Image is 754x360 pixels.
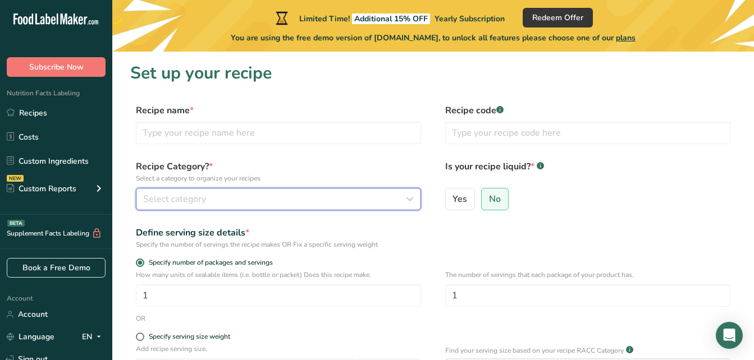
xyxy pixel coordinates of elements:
[7,327,54,347] a: Language
[29,61,84,73] span: Subscribe Now
[136,226,421,239] div: Define serving size details
[136,313,145,324] div: OR
[7,183,76,195] div: Custom Reports
[143,192,206,206] span: Select category
[273,11,505,25] div: Limited Time!
[7,220,25,227] div: BETA
[532,12,583,24] span: Redeem Offer
[136,188,421,210] button: Select category
[435,13,505,24] span: Yearly Subscription
[144,259,273,267] span: Specify number of packages and servings
[82,330,106,344] div: EN
[149,333,230,341] div: Specify serving size weight
[453,193,467,205] span: Yes
[445,160,730,183] label: Is your recipe liquid?
[523,8,593,27] button: Redeem Offer
[136,104,421,117] label: Recipe name
[231,32,636,44] span: You are using the free demo version of [DOMAIN_NAME], to unlock all features please choose one of...
[716,322,743,349] div: Open Intercom Messenger
[445,122,730,144] input: Type your recipe code here
[136,160,421,183] label: Recipe Category?
[7,57,106,77] button: Subscribe Now
[130,61,736,86] h1: Set up your recipe
[136,344,421,354] p: Add recipe serving size.
[136,239,421,250] div: Specify the number of servings the recipe makes OR Fix a specific serving weight
[7,258,106,278] a: Book a Free Demo
[7,175,24,182] div: NEW
[445,270,730,280] p: The number of servings that each package of your product has.
[136,270,421,280] p: How many units of sealable items (i.e. bottle or packet) Does this recipe make.
[445,345,624,356] p: Find your serving size based on your recipe RACC Category
[352,13,430,24] span: Additional 15% OFF
[136,122,421,144] input: Type your recipe name here
[445,104,730,117] label: Recipe code
[616,33,636,43] span: plans
[489,193,501,205] span: No
[136,173,421,183] p: Select a category to organize your recipes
